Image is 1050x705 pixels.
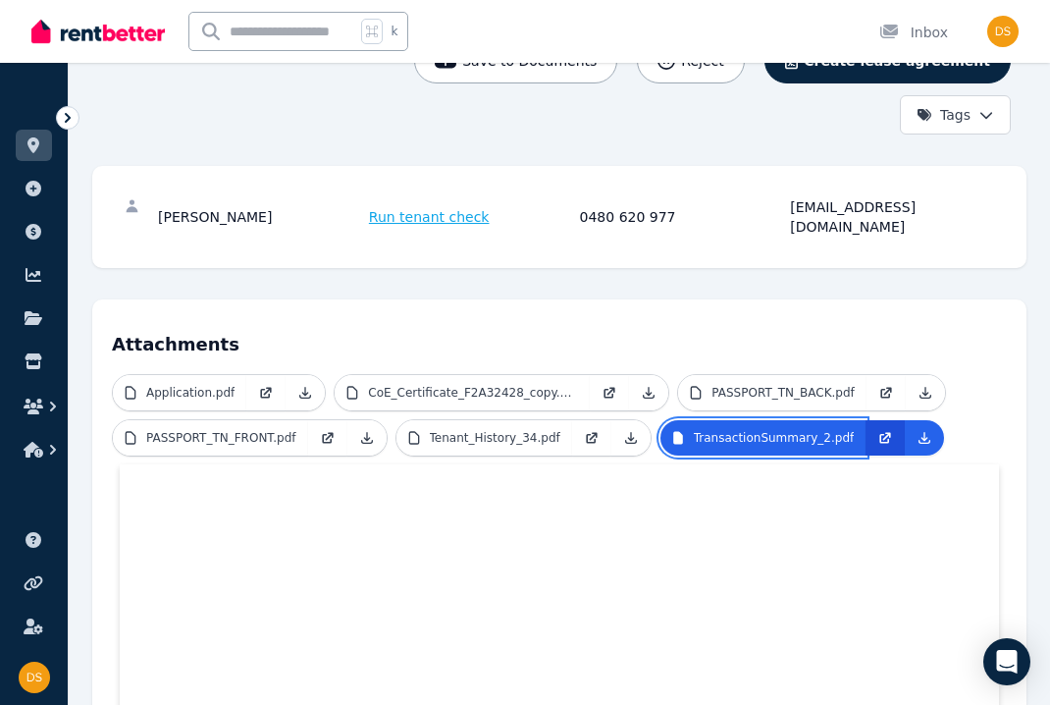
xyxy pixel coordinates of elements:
[246,375,286,410] a: Open in new Tab
[368,385,578,401] p: CoE_Certificate_F2A32428_copy.pdf
[866,375,906,410] a: Open in new Tab
[629,375,668,410] a: Download Attachment
[308,420,347,456] a: Open in new Tab
[879,23,948,42] div: Inbox
[866,420,905,456] a: Open in new Tab
[396,420,572,456] a: Tenant_History_34.pdf
[158,197,363,237] div: [PERSON_NAME]
[31,17,165,46] img: RentBetter
[917,105,971,125] span: Tags
[711,385,854,401] p: PASSPORT_TN_BACK.pdf
[430,430,560,446] p: Tenant_History_34.pdf
[905,420,944,456] a: Download Attachment
[146,430,296,446] p: PASSPORT_TN_FRONT.pdf
[678,375,866,410] a: PASSPORT_TN_BACK.pdf
[694,430,855,446] p: TransactionSummary_2.pdf
[906,375,945,410] a: Download Attachment
[112,319,1007,358] h4: Attachments
[983,638,1030,685] div: Open Intercom Messenger
[286,375,325,410] a: Download Attachment
[19,662,50,693] img: Don Siyambalapitiya
[113,375,246,410] a: Application.pdf
[611,420,651,456] a: Download Attachment
[590,375,629,410] a: Open in new Tab
[580,197,785,237] div: 0480 620 977
[391,24,397,39] span: k
[335,375,590,410] a: CoE_Certificate_F2A32428_copy.pdf
[113,420,308,456] a: PASSPORT_TN_FRONT.pdf
[146,385,235,401] p: Application.pdf
[572,420,611,456] a: Open in new Tab
[790,197,995,237] div: [EMAIL_ADDRESS][DOMAIN_NAME]
[660,420,866,456] a: TransactionSummary_2.pdf
[369,207,490,227] span: Run tenant check
[900,95,1011,135] button: Tags
[347,420,387,456] a: Download Attachment
[987,16,1019,47] img: Don Siyambalapitiya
